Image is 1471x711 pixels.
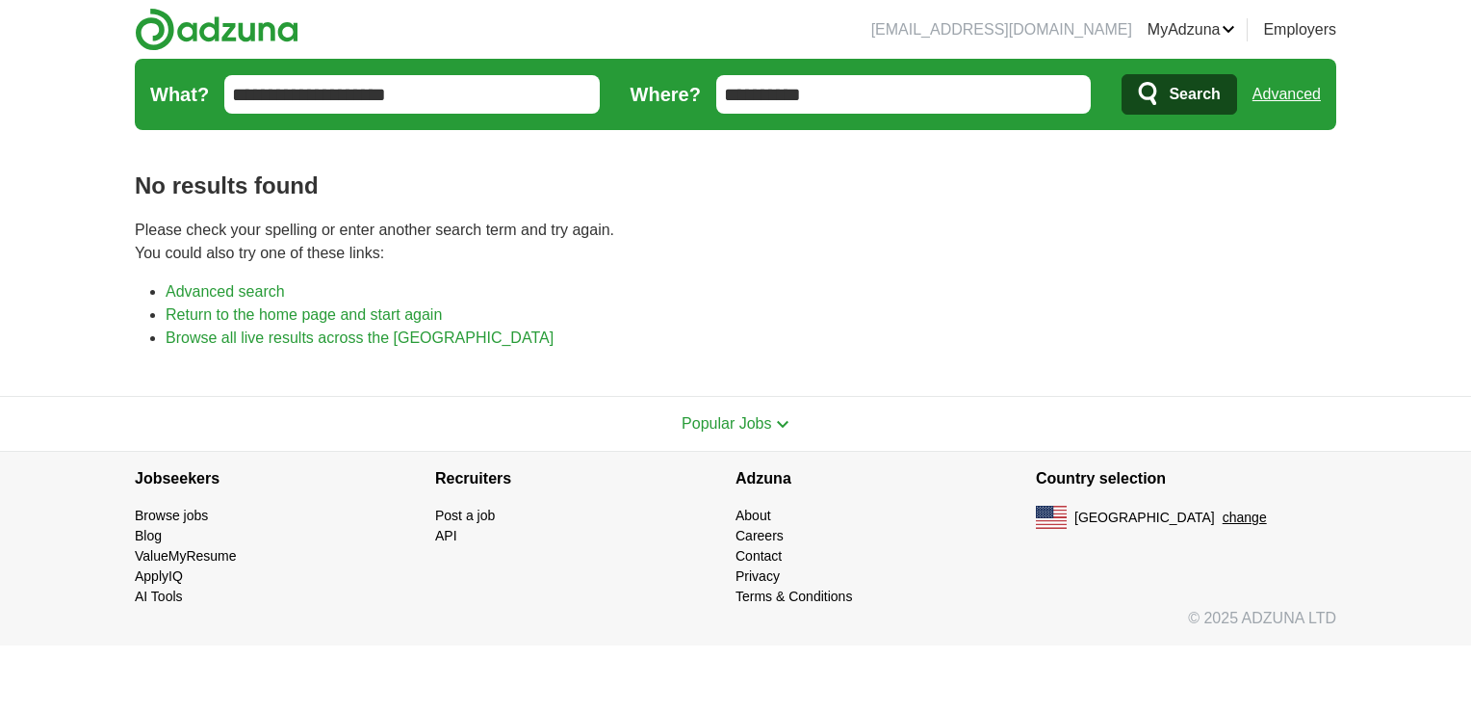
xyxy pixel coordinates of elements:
button: change [1223,508,1267,528]
h4: Country selection [1036,452,1336,506]
a: Browse jobs [135,508,208,523]
a: MyAdzuna [1148,18,1236,41]
a: Return to the home page and start again [166,306,442,323]
label: What? [150,80,209,109]
a: Blog [135,528,162,543]
div: © 2025 ADZUNA LTD [119,607,1352,645]
span: Search [1169,75,1220,114]
a: Post a job [435,508,495,523]
img: toggle icon [776,420,789,429]
span: Popular Jobs [682,415,771,432]
a: Browse all live results across the [GEOGRAPHIC_DATA] [166,329,554,346]
a: Privacy [735,568,780,584]
span: [GEOGRAPHIC_DATA] [1074,508,1215,528]
p: Please check your spelling or enter another search term and try again. You could also try one of ... [135,219,1336,265]
a: AI Tools [135,589,183,604]
a: About [735,508,771,523]
a: ApplyIQ [135,568,183,584]
a: Terms & Conditions [735,589,852,604]
a: Advanced search [166,283,285,300]
a: Advanced [1252,75,1321,114]
label: Where? [631,80,701,109]
a: Careers [735,528,784,543]
img: Adzuna logo [135,8,298,51]
a: ValueMyResume [135,548,237,564]
li: [EMAIL_ADDRESS][DOMAIN_NAME] [871,18,1132,41]
h1: No results found [135,169,1336,203]
button: Search [1122,74,1236,115]
img: US flag [1036,506,1067,529]
a: Contact [735,548,782,564]
a: API [435,528,457,543]
a: Employers [1263,18,1336,41]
